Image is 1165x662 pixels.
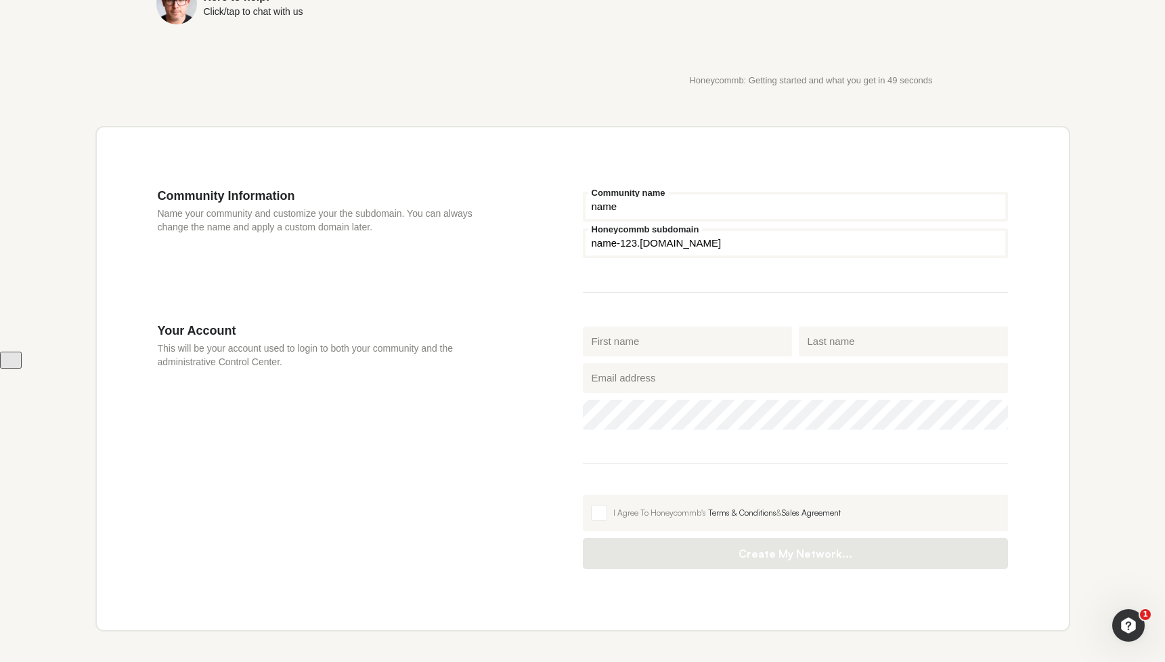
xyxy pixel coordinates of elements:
[1140,609,1151,620] span: 1
[799,327,1008,356] input: Last name
[583,327,792,356] input: First name
[588,225,703,234] label: Honeycommb subdomain
[708,508,776,518] a: Terms & Conditions
[583,363,1008,393] input: Email address
[158,342,502,369] p: This will be your account used to login to both your community and the administrative Control Cen...
[596,547,994,560] span: Create My Network...
[583,192,1008,222] input: Community name
[613,507,1000,519] div: I Agree To Honeycommb's &
[583,228,1008,258] input: your-subdomain.honeycommb.com
[583,538,1008,569] button: Create My Network...
[588,188,669,197] label: Community name
[782,508,841,518] a: Sales Agreement
[1112,609,1145,642] iframe: Intercom live chat
[158,323,502,338] h3: Your Account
